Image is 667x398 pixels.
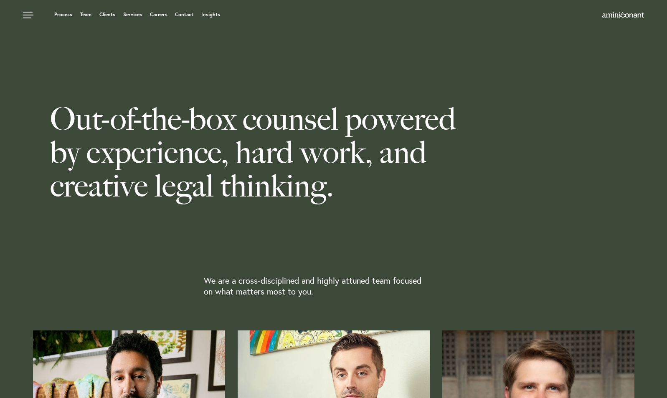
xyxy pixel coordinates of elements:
[150,12,167,17] a: Careers
[602,12,644,19] a: Home
[123,12,142,17] a: Services
[99,12,115,17] a: Clients
[175,12,193,17] a: Contact
[204,275,428,297] p: We are a cross-disciplined and highly attuned team focused on what matters most to you.
[201,12,220,17] a: Insights
[54,12,72,17] a: Process
[602,12,644,18] img: Amini & Conant
[80,12,91,17] a: Team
